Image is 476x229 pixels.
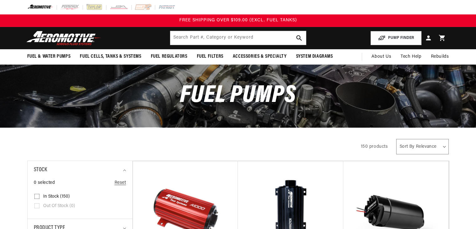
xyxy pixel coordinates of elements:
[426,49,454,64] summary: Rebuilds
[34,161,126,179] summary: Stock (0 selected)
[25,31,103,45] img: Aeromotive
[396,49,426,64] summary: Tech Help
[371,54,391,59] span: About Us
[192,49,228,64] summary: Fuel Filters
[361,144,388,149] span: 150 products
[146,49,192,64] summary: Fuel Regulators
[27,53,71,60] span: Fuel & Water Pumps
[170,31,306,45] input: Search by Part Number, Category or Keyword
[75,49,146,64] summary: Fuel Cells, Tanks & Systems
[197,53,223,60] span: Fuel Filters
[180,83,296,108] span: Fuel Pumps
[291,49,338,64] summary: System Diagrams
[23,49,75,64] summary: Fuel & Water Pumps
[43,194,70,200] span: In stock (150)
[371,31,422,45] button: PUMP FINDER
[43,203,75,209] span: Out of stock (0)
[233,53,287,60] span: Accessories & Specialty
[151,53,187,60] span: Fuel Regulators
[34,166,47,175] span: Stock
[431,53,449,60] span: Rebuilds
[34,179,55,186] span: 0 selected
[367,49,396,64] a: About Us
[179,18,297,23] span: FREE SHIPPING OVER $109.00 (EXCL. FUEL TANKS)
[80,53,141,60] span: Fuel Cells, Tanks & Systems
[296,53,333,60] span: System Diagrams
[401,53,421,60] span: Tech Help
[115,179,126,186] a: Reset
[228,49,291,64] summary: Accessories & Specialty
[292,31,306,45] button: search button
